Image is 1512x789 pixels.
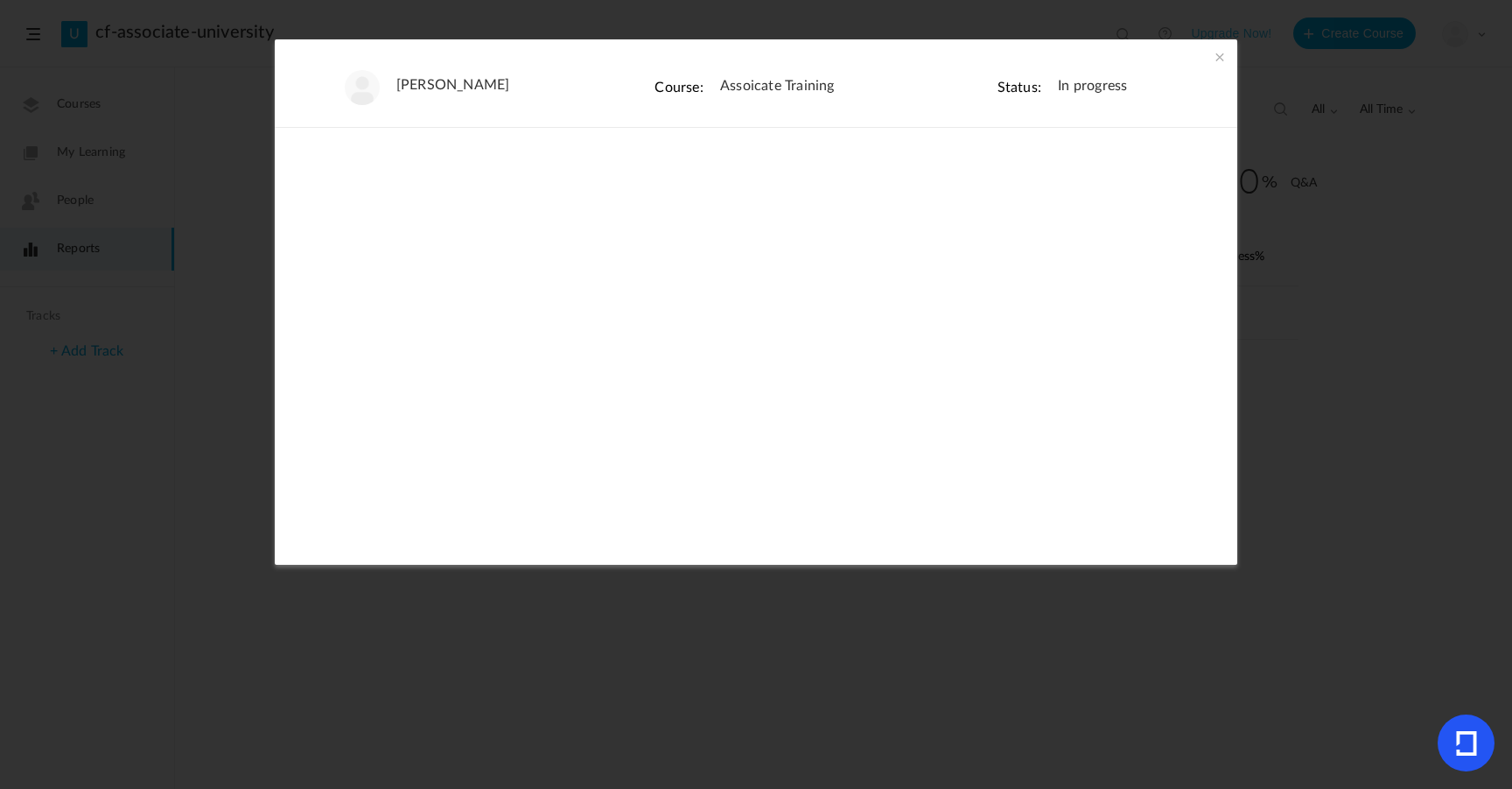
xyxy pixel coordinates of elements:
cite: Course: [654,81,703,95]
a: [PERSON_NAME] [396,77,510,94]
span: Assoicate Training [720,78,835,95]
span: In progress [1058,78,1127,95]
img: user-image.png [345,70,380,105]
cite: Status: [997,81,1041,95]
